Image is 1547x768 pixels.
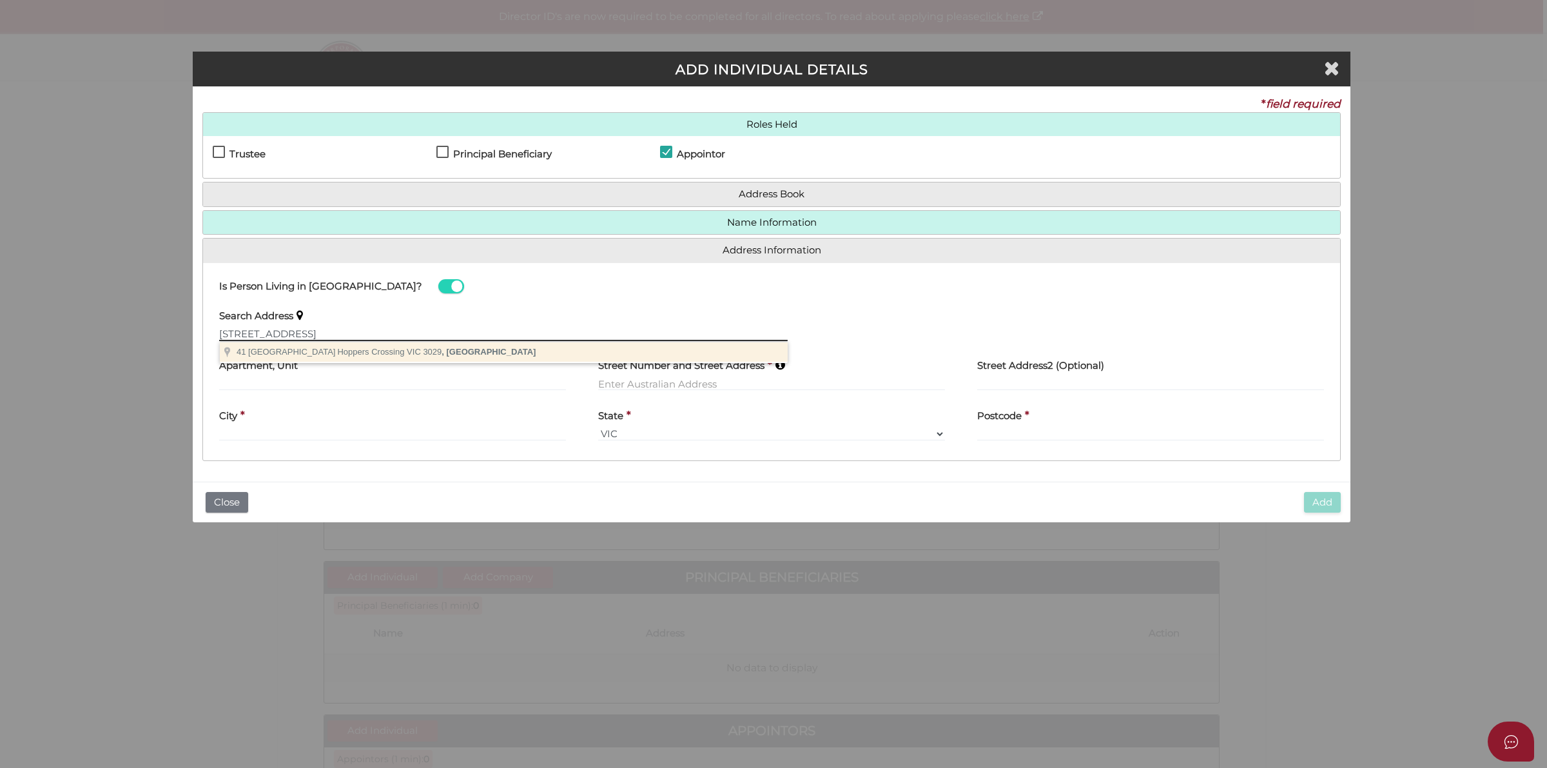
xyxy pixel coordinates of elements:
[977,411,1022,422] h4: Postcode
[219,281,422,292] h4: Is Person Living in [GEOGRAPHIC_DATA]?
[423,347,442,357] span: 3029
[598,377,945,391] input: Enter Australian Address
[213,245,1330,256] a: Address Information
[598,360,764,371] h4: Street Number and Street Address
[337,347,536,357] span: , [GEOGRAPHIC_DATA]
[598,411,623,422] h4: State
[237,347,246,357] span: 41
[219,311,293,322] h4: Search Address
[219,327,788,341] input: Enter Address
[337,347,404,357] span: Hoppers Crossing
[213,217,1330,228] a: Name Information
[407,347,421,357] span: VIC
[1488,722,1534,762] button: Open asap
[977,360,1104,371] h4: Street Address2 (Optional)
[775,359,785,370] i: Keep typing in your address(including suburb) until it appears
[248,347,335,357] span: [GEOGRAPHIC_DATA]
[219,360,298,371] h4: Apartment, Unit
[297,310,303,320] i: Keep typing in your address(including suburb) until it appears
